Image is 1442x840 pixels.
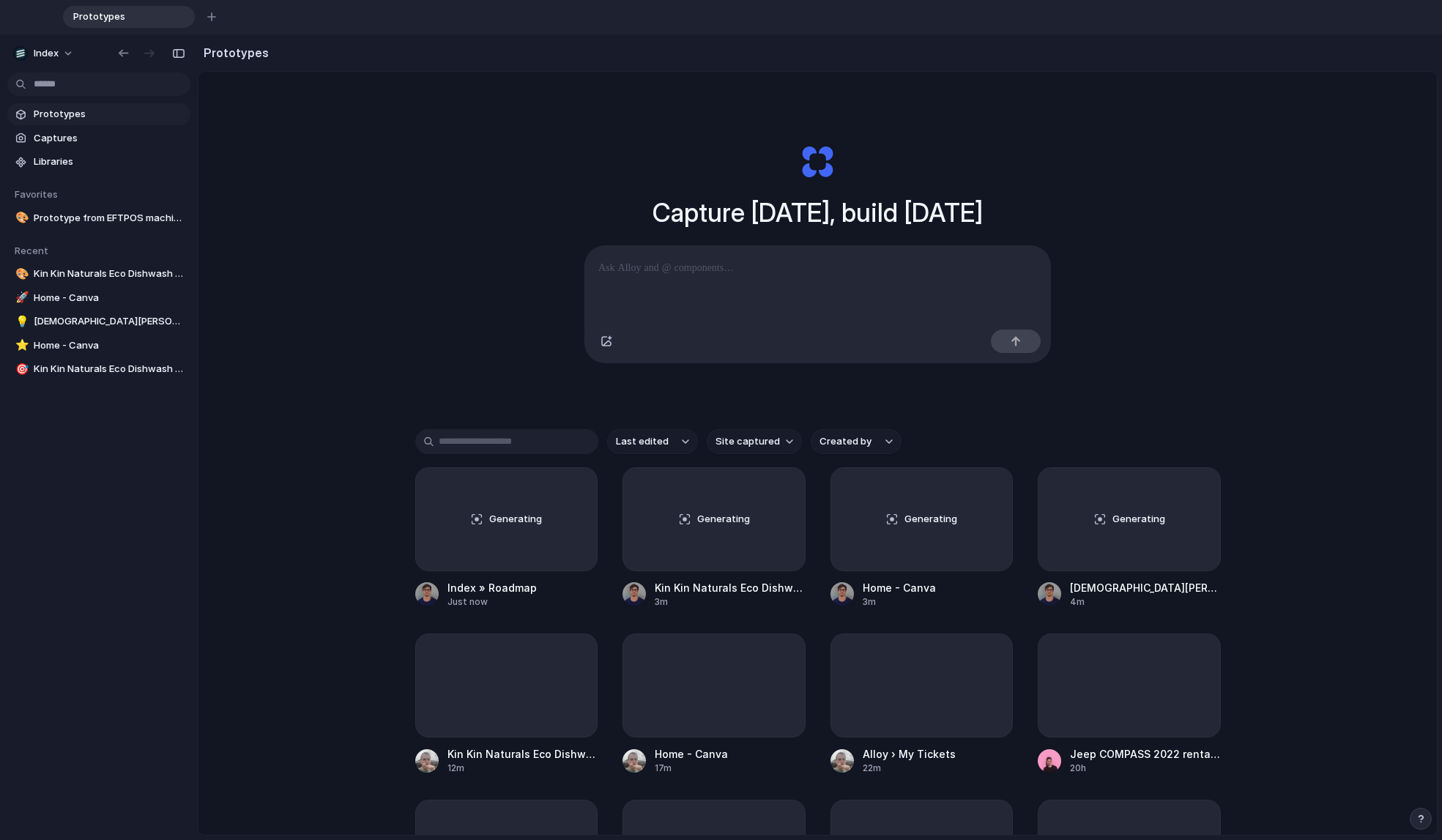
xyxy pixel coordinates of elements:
[622,467,806,609] a: GeneratingKin Kin Naturals Eco Dishwash Liquid Tangerine 1050ml | Healthylife3m
[863,746,956,762] div: Alloy › My Tickets
[447,746,598,762] div: Kin Kin Naturals Eco Dishwash Powder Lime and [PERSON_NAME] 2.5kg | Healthylife
[198,44,269,62] h2: Prototypes
[716,434,780,449] span: Site captured
[34,46,59,61] span: Index
[820,434,871,449] span: Created by
[655,595,806,609] div: 3m
[1070,762,1221,775] div: 20h
[655,762,728,775] div: 17m
[830,633,1014,775] a: Alloy › My Tickets22m
[1070,595,1221,609] div: 4m
[697,512,750,527] span: Generating
[653,193,983,232] h1: Capture [DATE], build [DATE]
[1070,580,1221,595] div: [DEMOGRAPHIC_DATA][PERSON_NAME]
[1038,633,1221,775] a: Jeep COMPASS 2022 rental in [GEOGRAPHIC_DATA], [GEOGRAPHIC_DATA] by [PERSON_NAME] | [PERSON_NAME]20h
[489,512,542,527] span: Generating
[447,580,537,595] div: Index » Roadmap
[707,429,802,454] button: Site captured
[655,580,806,595] div: Kin Kin Naturals Eco Dishwash Liquid Tangerine 1050ml | Healthylife
[863,595,936,609] div: 3m
[1070,746,1221,762] div: Jeep COMPASS 2022 rental in [GEOGRAPHIC_DATA], [GEOGRAPHIC_DATA] by [PERSON_NAME] | [PERSON_NAME]
[1112,512,1165,527] span: Generating
[811,429,902,454] button: Created by
[1038,467,1221,609] a: Generating[DEMOGRAPHIC_DATA][PERSON_NAME]4m
[830,467,1014,609] a: GeneratingHome - Canva3m
[415,633,598,775] a: Kin Kin Naturals Eco Dishwash Powder Lime and [PERSON_NAME] 2.5kg | Healthylife12m
[622,633,806,775] a: Home - Canva17m
[607,429,698,454] button: Last edited
[655,746,728,762] div: Home - Canva
[447,595,537,609] div: Just now
[616,434,669,449] span: Last edited
[447,762,598,775] div: 12m
[7,42,81,65] button: Index
[63,6,195,28] div: Prototypes
[415,467,598,609] a: GeneratingIndex » RoadmapJust now
[863,762,956,775] div: 22m
[863,580,936,595] div: Home - Canva
[904,512,957,527] span: Generating
[67,10,171,24] span: Prototypes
